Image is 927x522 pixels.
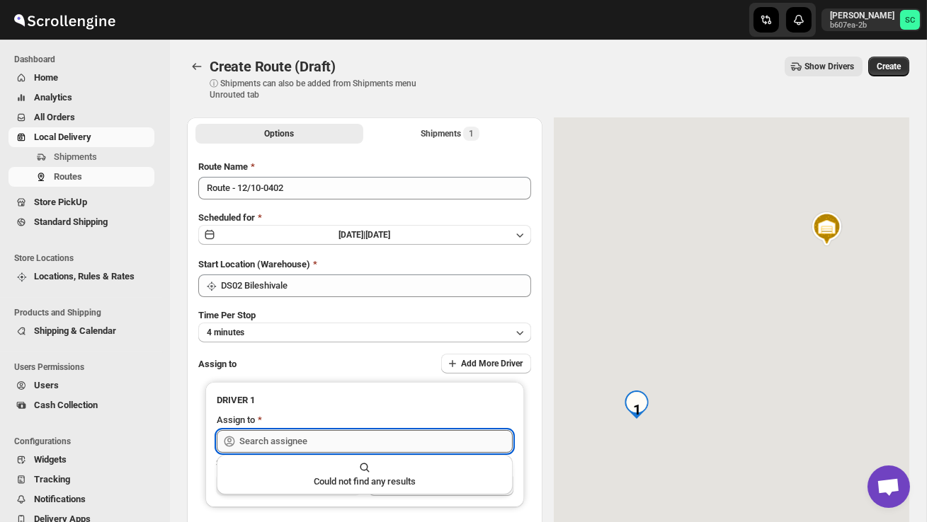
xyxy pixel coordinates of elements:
h3: DRIVER 1 [217,393,513,407]
span: Products and Shipping [14,307,160,318]
span: Tracking [34,474,70,485]
span: Configurations [14,436,160,447]
p: b607ea-2b [830,21,894,30]
span: Widgets [34,454,67,465]
button: Add More Driver [441,354,531,373]
input: Search assignee [239,430,513,453]
input: Eg: Bengaluru Route [198,177,531,199]
input: Search location [221,274,531,297]
span: Options [265,128,295,139]
span: All Orders [34,112,75,122]
div: Assign to [217,413,255,427]
button: Home [8,68,154,88]
button: Create [868,57,909,76]
span: Standard Shipping [34,216,108,227]
span: Start Location (Warehouse) [198,259,310,269]
span: 1 [469,128,474,139]
span: Store PickUp [34,197,87,207]
button: Notifications [8,489,154,509]
span: 4 minutes [207,327,244,338]
div: Shipments [421,127,479,141]
div: Open chat [868,465,910,508]
span: Users [34,380,59,390]
span: [DATE] [366,230,391,240]
span: Locations, Rules & Rates [34,271,135,282]
span: Analytics [34,92,72,103]
span: Scheduled for [198,212,255,223]
span: Assign to [198,359,237,369]
button: Analytics [8,88,154,108]
span: Show Drivers [804,61,854,72]
button: Shipping & Calendar [8,321,154,341]
button: Routes [8,167,154,187]
span: Local Delivery [34,132,91,142]
p: ⓘ Shipments can also be added from Shipments menu Unrouted tab [210,78,433,100]
text: SC [905,16,915,25]
button: Tracking [8,470,154,489]
span: Users Permissions [14,361,160,373]
span: Could not find any results [314,476,416,487]
span: Create Route (Draft) [210,58,336,75]
img: ScrollEngine [11,2,118,37]
span: Dashboard [14,54,160,65]
button: Routes [187,57,207,76]
button: All Route Options [195,124,363,144]
span: Store Locations [14,253,160,264]
span: Shipping & Calendar [34,325,116,336]
button: All Orders [8,108,154,127]
span: Notifications [34,494,86,504]
span: Route Name [198,161,248,172]
span: Create [877,61,901,72]
div: 1 [622,395,651,424]
button: Shipments [8,147,154,167]
p: [PERSON_NAME] [830,10,894,21]
button: Users [8,376,154,395]
span: Routes [54,171,82,182]
button: User menu [821,8,921,31]
button: Show Drivers [785,57,863,76]
button: 4 minutes [198,323,531,342]
button: Widgets [8,450,154,470]
button: Cash Collection [8,395,154,415]
span: Sanjay chetri [900,10,920,30]
span: Cash Collection [34,400,98,410]
span: Add More Driver [461,358,523,369]
span: [DATE] | [339,230,366,240]
span: Time Per Stop [198,310,256,320]
span: Home [34,72,58,83]
span: Shipments [54,151,97,162]
button: Locations, Rules & Rates [8,267,154,286]
button: [DATE]|[DATE] [198,225,531,245]
button: Selected Shipments [366,124,534,144]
